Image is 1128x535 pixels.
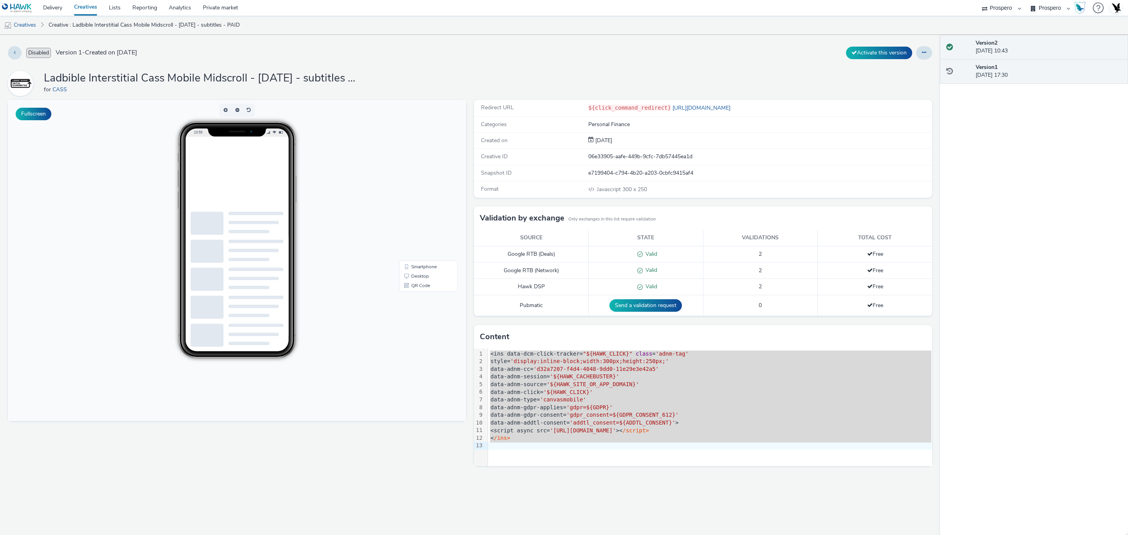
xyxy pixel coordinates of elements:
span: Valid [643,266,657,274]
th: Source [474,230,589,246]
span: Smartphone [403,164,429,169]
div: 3 [474,365,484,373]
th: Total cost [818,230,933,246]
span: 'addtl_consent=${ADDTL_CONSENT}' [570,419,676,426]
span: '${HAWK_SITE_OR_APP_DOMAIN}' [547,381,639,387]
img: CASS [9,72,32,95]
li: Smartphone [393,162,448,172]
div: < [488,434,932,442]
td: Google RTB (Deals) [474,246,589,262]
div: 12 [474,434,484,442]
h3: Content [480,331,509,343]
button: Activate this version [846,47,912,59]
span: Version 1 - Created on [DATE] [56,48,137,57]
span: Categories [481,121,507,128]
button: Send a validation request [609,299,682,312]
div: 13 [474,442,484,450]
strong: Version 2 [976,39,998,47]
span: Valid [643,250,657,258]
span: Disabled [26,48,51,58]
span: Free [867,302,883,309]
td: Hawk DSP [474,279,589,295]
div: data-adnm-type= [488,396,932,404]
span: "${HAWK_CLICK}" [583,351,632,357]
div: data-adnm-addtl-consent= > [488,419,932,427]
span: Created on [481,137,508,144]
span: '${HAWK_CACHEBUSTER}' [550,373,619,380]
span: Creative ID [481,153,508,160]
div: data-adnm-cc= [488,365,932,373]
a: CASS [52,86,70,93]
a: Hawk Academy [1074,2,1089,14]
img: undefined Logo [2,3,32,13]
div: data-adnm-click= [488,389,932,396]
div: data-adnm-gdpr-applies= [488,404,932,412]
span: /ins> [494,435,510,441]
span: 10:59 [186,30,195,34]
td: Google RTB (Network) [474,262,589,279]
span: 2 [759,283,762,290]
span: 300 x 250 [596,186,647,193]
span: 'd32a7207-f4d4-4048-9dd0-11e29e3e42a5' [533,366,659,372]
div: [DATE] 17:30 [976,63,1122,80]
a: CASS [8,80,36,87]
span: Javascript [597,186,622,193]
span: 2 [759,267,762,274]
div: 4 [474,373,484,381]
div: 1 [474,350,484,358]
div: <ins data-dcm-click-tracker= = [488,350,932,358]
div: data-adnm-session= [488,373,932,381]
span: 0 [759,302,762,309]
button: Fullscreen [16,108,51,120]
div: Creation 26 September 2025, 17:30 [594,137,612,145]
a: Creative : Ladbible Interstitial Cass Mobile Midscroll - [DATE] - subtitles - PAID [45,16,244,34]
div: Personal Finance [588,121,931,128]
a: [URL][DOMAIN_NAME] [671,104,734,112]
span: Free [867,250,883,258]
span: Redirect URL [481,104,514,111]
div: data-adnm-gdpr-consent= [488,411,932,419]
span: Desktop [403,174,421,179]
div: 7 [474,396,484,404]
h3: Validation by exchange [480,212,564,224]
span: 2 [759,250,762,258]
li: QR Code [393,181,448,190]
img: Account UK [1110,2,1122,14]
div: 10 [474,419,484,427]
span: Free [867,267,883,274]
h1: Ladbible Interstitial Cass Mobile Midscroll - [DATE] - subtitles - PAID [44,71,357,86]
td: Pubmatic [474,295,589,316]
div: 06e33905-aafe-449b-9cfc-7db57445ea1d [588,153,931,161]
div: 9 [474,411,484,419]
span: [DATE] [594,137,612,144]
th: State [589,230,703,246]
span: 'gdpr_consent=${GDPR_CONSENT_612}' [566,412,679,418]
code: ${click_command_redirect} [588,105,671,111]
span: 'canvasmobile' [540,396,586,403]
div: [DATE] 10:43 [976,39,1122,55]
div: 8 [474,404,484,412]
div: data-adnm-source= [488,381,932,389]
div: <script async src= >< [488,427,932,435]
span: /script> [622,427,649,434]
span: Format [481,185,499,193]
div: 6 [474,388,484,396]
span: Valid [643,283,657,290]
img: mobile [4,22,12,29]
small: Only exchanges in this list require validation [568,216,656,222]
div: 11 [474,427,484,434]
span: for [44,86,52,93]
img: Hawk Academy [1074,2,1086,14]
div: e7199404-c794-4b20-a203-0cbfc9415af4 [588,169,931,177]
span: '[URL][DOMAIN_NAME]' [550,427,616,434]
span: QR Code [403,183,422,188]
span: 'gdpr=${GDPR}' [566,404,613,410]
div: 5 [474,381,484,389]
span: 'adnm-tag' [656,351,689,357]
li: Desktop [393,172,448,181]
div: style= [488,358,932,365]
span: class [636,351,652,357]
th: Validations [703,230,818,246]
span: '${HAWK_CLICK}' [543,389,593,395]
